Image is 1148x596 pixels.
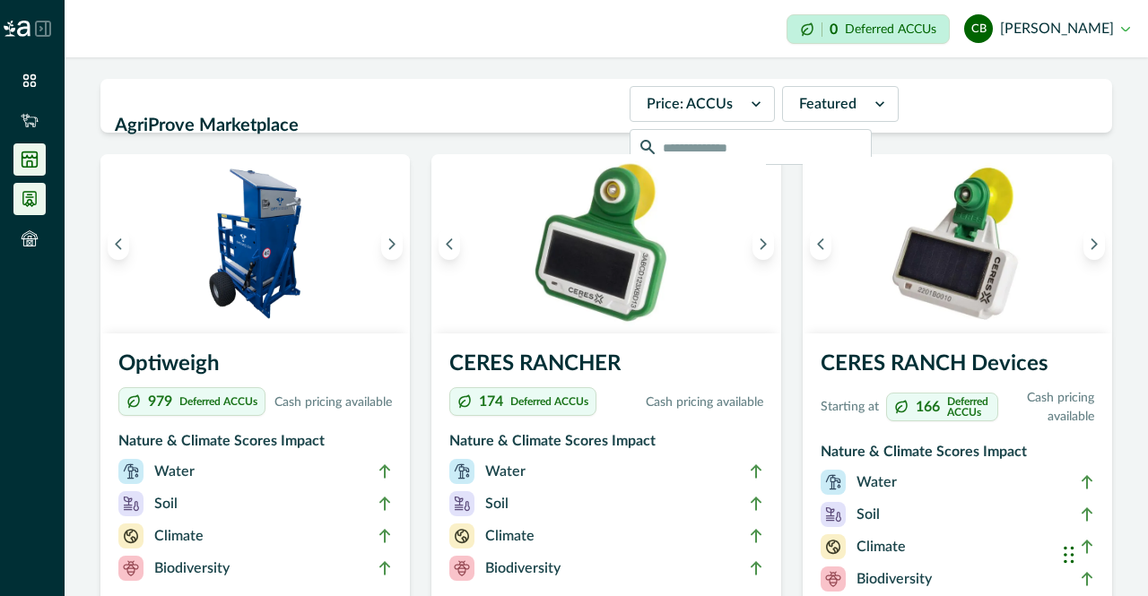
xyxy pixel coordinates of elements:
img: An Optiweigh unit [100,154,410,333]
p: 0 [830,22,838,37]
p: Biodiversity [485,557,561,579]
p: Climate [857,536,906,557]
p: Soil [485,493,509,514]
h3: Nature & Climate Scores Impact [821,441,1094,470]
p: Biodiversity [154,557,230,579]
p: Climate [485,525,535,547]
p: 979 [148,394,172,409]
p: Deferred ACCUs [510,396,588,407]
h3: Optiweigh [118,348,392,387]
p: Water [154,461,195,482]
p: Starting at [821,398,879,417]
div: Drag [1064,528,1074,582]
button: Previous image [439,228,460,260]
button: Previous image [810,228,831,260]
p: Water [857,471,897,493]
p: Soil [154,493,178,514]
p: Cash pricing available [273,393,392,412]
h3: Nature & Climate Scores Impact [118,430,392,459]
p: Biodiversity [857,568,932,590]
img: Logo [4,21,30,37]
h3: CERES RANCHER [449,348,763,387]
button: Next image [381,228,403,260]
p: 174 [479,394,503,409]
p: Deferred ACCUs [845,22,936,36]
p: Cash pricing available [604,393,763,412]
button: Next image [1083,228,1105,260]
p: Deferred ACCUs [179,396,257,407]
button: Next image [752,228,774,260]
button: Previous image [108,228,129,260]
p: 166 [916,400,940,414]
h2: AgriProve Marketplace [115,108,619,143]
h3: CERES RANCH Devices [821,348,1094,387]
img: A single CERES RANCH device [803,154,1112,333]
p: Cash pricing available [1005,389,1094,427]
iframe: Chat Widget [1058,510,1148,596]
p: Water [485,461,526,482]
h3: Nature & Climate Scores Impact [449,430,763,459]
p: Climate [154,525,204,547]
img: A single CERES RANCHER device [431,154,781,333]
p: Soil [857,504,880,525]
p: Deferred ACCUs [947,396,990,418]
button: claudia bryant[PERSON_NAME] [964,7,1130,50]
